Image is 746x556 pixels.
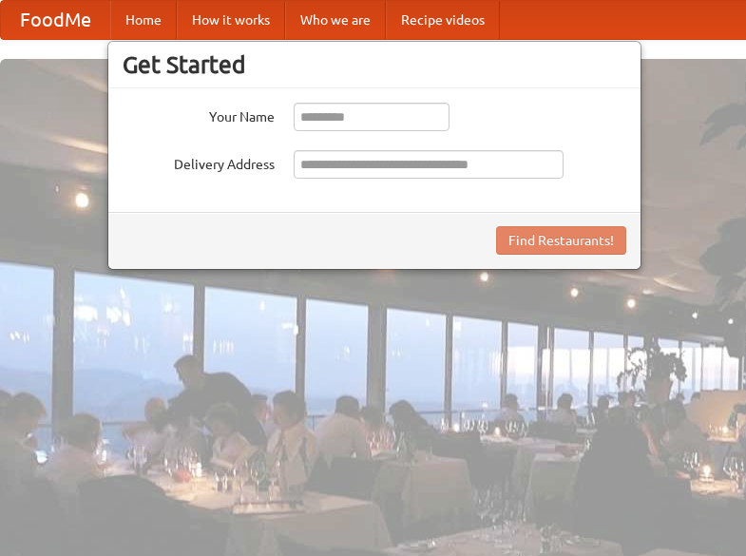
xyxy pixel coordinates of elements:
[1,1,110,39] a: FoodMe
[123,150,275,174] label: Delivery Address
[386,1,500,39] a: Recipe videos
[123,50,626,79] h3: Get Started
[496,226,626,255] button: Find Restaurants!
[285,1,386,39] a: Who we are
[110,1,177,39] a: Home
[123,103,275,126] label: Your Name
[177,1,285,39] a: How it works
